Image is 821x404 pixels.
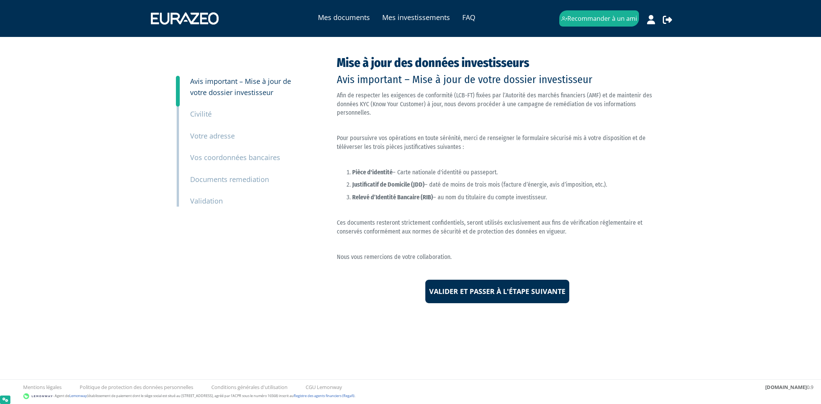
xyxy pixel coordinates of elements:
[352,194,433,201] strong: Relevé d’Identité Bancaire (RIB)
[337,134,658,152] p: Pour poursuivre vos opérations en toute sérénité, merci de renseigner le formulaire sécurisé mis ...
[145,7,224,30] img: 1731417592-eurazeo_logo_blanc.png
[352,169,393,176] strong: Pièce d'identité
[23,384,62,391] a: Mentions légales
[69,393,87,398] a: Lemonway
[306,384,342,391] a: CGU Lemonway
[352,168,658,177] p: – Carte nationale d'identité ou passeport.
[382,12,450,23] a: Mes investissements
[425,280,569,304] input: Valider et passer à l'étape suivante
[190,153,280,162] small: Vos coordonnées bancaires
[352,193,658,202] p: – au nom du titulaire du compte investisseur.
[462,12,475,23] a: FAQ
[176,76,180,107] a: 3
[337,219,658,236] p: Ces documents resteront strictement confidentiels, seront utilisés exclusivement aux fins de véri...
[190,175,269,184] small: Documents remediation
[294,393,354,398] a: Registre des agents financiers (Regafi)
[337,253,658,262] p: Nous vous remercions de votre collaboration.
[190,131,235,140] small: Votre adresse
[80,384,193,391] a: Politique de protection des données personnelles
[190,77,291,97] small: Avis important – Mise à jour de votre dossier investisseur
[559,10,639,27] a: Recommander à un ami
[337,54,658,87] div: Mise à jour des données investisseurs
[765,384,807,391] strong: [DOMAIN_NAME]
[318,12,370,23] a: Mes documents
[765,384,813,391] div: 0.9
[8,392,813,400] div: - Agent de (établissement de paiement dont le siège social est situé au [STREET_ADDRESS], agréé p...
[190,109,212,119] small: Civilité
[211,384,288,391] a: Conditions générales d'utilisation
[190,196,223,205] small: Validation
[337,91,658,118] p: Afin de respecter les exigences de conformité (LCB-FT) fixées par l’Autorité des marchés financie...
[23,392,53,400] img: logo-lemonway.png
[352,181,425,188] strong: Justificatif de Domicile (JDD)
[352,180,658,189] p: – daté de moins de trois mois (facture d’énergie, avis d’imposition, etc.).
[337,72,658,87] p: Avis important – Mise à jour de votre dossier investisseur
